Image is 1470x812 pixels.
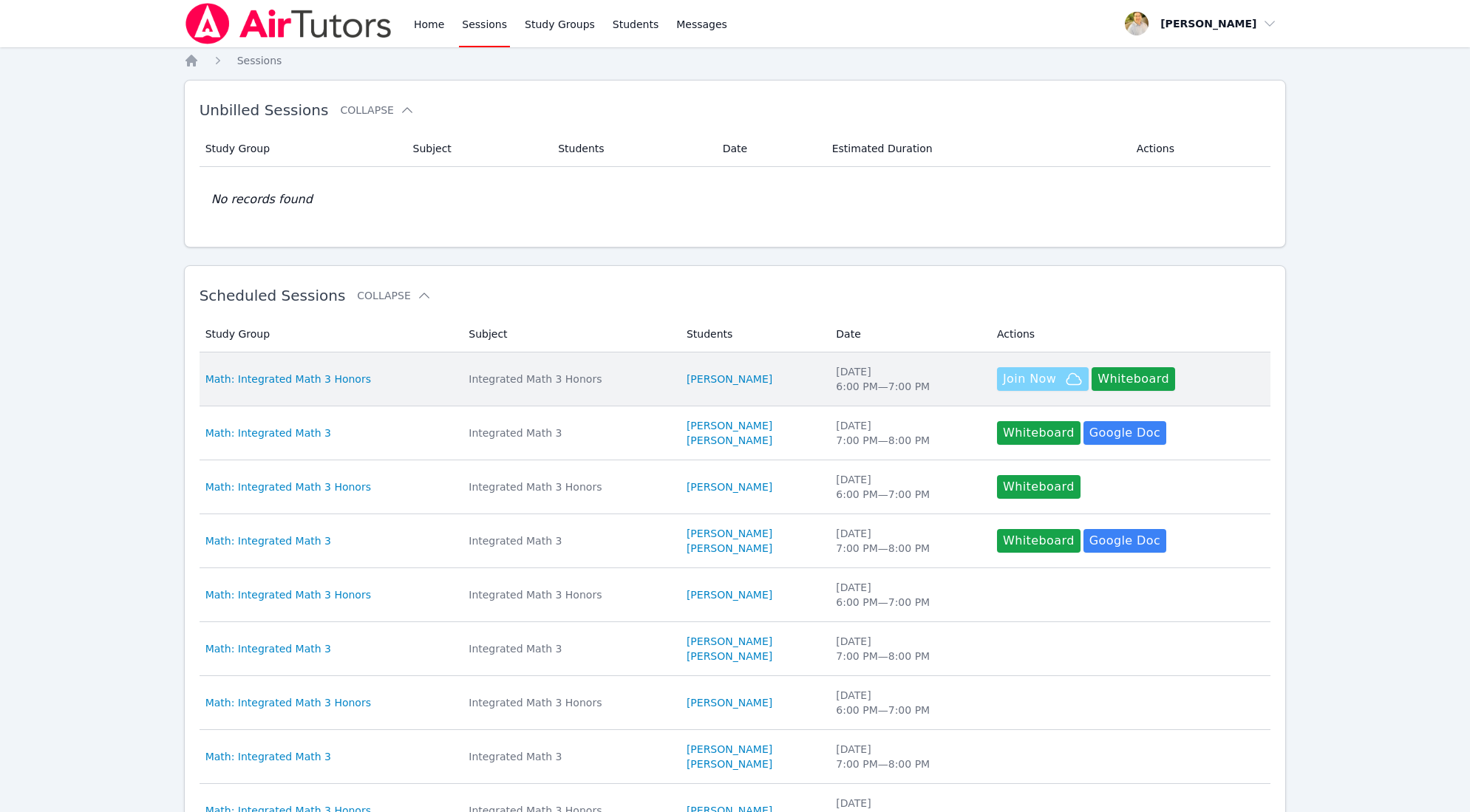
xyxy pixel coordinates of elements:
[836,580,979,610] div: [DATE] 6:00 PM — 7:00 PM
[200,730,1271,784] tr: Math: Integrated Math 3Integrated Math 3[PERSON_NAME][PERSON_NAME][DATE]7:00 PM—8:00 PM
[200,352,1271,406] tr: Math: Integrated Math 3 HonorsIntegrated Math 3 Honors[PERSON_NAME][DATE]6:00 PM—7:00 PMJoin NowW...
[205,480,371,494] a: Math: Integrated Math 3 Honors
[997,367,1089,391] button: Join Now
[200,316,460,352] th: Study Group
[997,475,1081,499] button: Whiteboard
[687,480,772,494] a: [PERSON_NAME]
[469,641,669,656] div: Integrated Math 3
[714,131,823,167] th: Date
[357,288,431,303] button: Collapse
[200,167,1271,232] td: No records found
[200,287,346,304] span: Scheduled Sessions
[687,587,772,602] a: [PERSON_NAME]
[237,53,282,68] a: Sessions
[823,131,1128,167] th: Estimated Duration
[687,757,772,771] a: [PERSON_NAME]
[687,526,772,541] a: [PERSON_NAME]
[205,641,331,656] a: Math: Integrated Math 3
[205,372,371,386] a: Math: Integrated Math 3 Honors
[200,101,329,119] span: Unbilled Sessions
[469,749,669,764] div: Integrated Math 3
[340,103,414,117] button: Collapse
[997,421,1081,445] button: Whiteboard
[469,587,669,602] div: Integrated Math 3 Honors
[200,406,1271,460] tr: Math: Integrated Math 3Integrated Math 3[PERSON_NAME][PERSON_NAME][DATE]7:00 PM—8:00 PMWhiteboard...
[687,433,772,448] a: [PERSON_NAME]
[469,695,669,710] div: Integrated Math 3 Honors
[460,316,678,352] th: Subject
[200,514,1271,568] tr: Math: Integrated Math 3Integrated Math 3[PERSON_NAME][PERSON_NAME][DATE]7:00 PM—8:00 PMWhiteboard...
[687,418,772,433] a: [PERSON_NAME]
[1092,367,1175,391] button: Whiteboard
[1003,370,1056,388] span: Join Now
[997,529,1081,553] button: Whiteboard
[687,372,772,386] a: [PERSON_NAME]
[200,131,404,167] th: Study Group
[687,649,772,663] a: [PERSON_NAME]
[836,472,979,502] div: [DATE] 6:00 PM — 7:00 PM
[678,316,827,352] th: Students
[1083,421,1166,445] a: Google Doc
[404,131,550,167] th: Subject
[200,568,1271,622] tr: Math: Integrated Math 3 HonorsIntegrated Math 3 Honors[PERSON_NAME][DATE]6:00 PM—7:00 PM
[687,695,772,710] a: [PERSON_NAME]
[184,53,1287,68] nav: Breadcrumb
[205,533,331,548] a: Math: Integrated Math 3
[836,634,979,663] div: [DATE] 7:00 PM — 8:00 PM
[827,316,988,352] th: Date
[1128,131,1271,167] th: Actions
[469,533,669,548] div: Integrated Math 3
[836,364,979,394] div: [DATE] 6:00 PM — 7:00 PM
[549,131,714,167] th: Students
[205,695,371,710] a: Math: Integrated Math 3 Honors
[988,316,1270,352] th: Actions
[200,460,1271,514] tr: Math: Integrated Math 3 HonorsIntegrated Math 3 Honors[PERSON_NAME][DATE]6:00 PM—7:00 PMWhiteboard
[687,541,772,556] a: [PERSON_NAME]
[836,418,979,448] div: [DATE] 7:00 PM — 8:00 PM
[205,587,371,602] a: Math: Integrated Math 3 Honors
[205,426,331,440] a: Math: Integrated Math 3
[836,742,979,771] div: [DATE] 7:00 PM — 8:00 PM
[1083,529,1166,553] a: Google Doc
[836,526,979,556] div: [DATE] 7:00 PM — 8:00 PM
[469,372,669,386] div: Integrated Math 3 Honors
[469,426,669,440] div: Integrated Math 3
[469,480,669,494] div: Integrated Math 3 Honors
[836,688,979,717] div: [DATE] 6:00 PM — 7:00 PM
[687,742,772,757] a: [PERSON_NAME]
[687,634,772,649] a: [PERSON_NAME]
[184,3,393,44] img: Air Tutors
[205,749,331,764] a: Math: Integrated Math 3
[200,622,1271,676] tr: Math: Integrated Math 3Integrated Math 3[PERSON_NAME][PERSON_NAME][DATE]7:00 PM—8:00 PM
[237,55,282,66] span: Sessions
[676,17,727,32] span: Messages
[200,676,1271,730] tr: Math: Integrated Math 3 HonorsIntegrated Math 3 Honors[PERSON_NAME][DATE]6:00 PM—7:00 PM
